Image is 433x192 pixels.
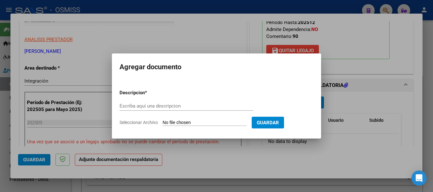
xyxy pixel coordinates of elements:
[120,89,178,96] p: Descripcion
[120,61,313,73] h2: Agregar documento
[252,117,284,128] button: Guardar
[411,170,427,186] div: Open Intercom Messenger
[257,120,279,126] span: Guardar
[120,120,158,125] span: Seleccionar Archivo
